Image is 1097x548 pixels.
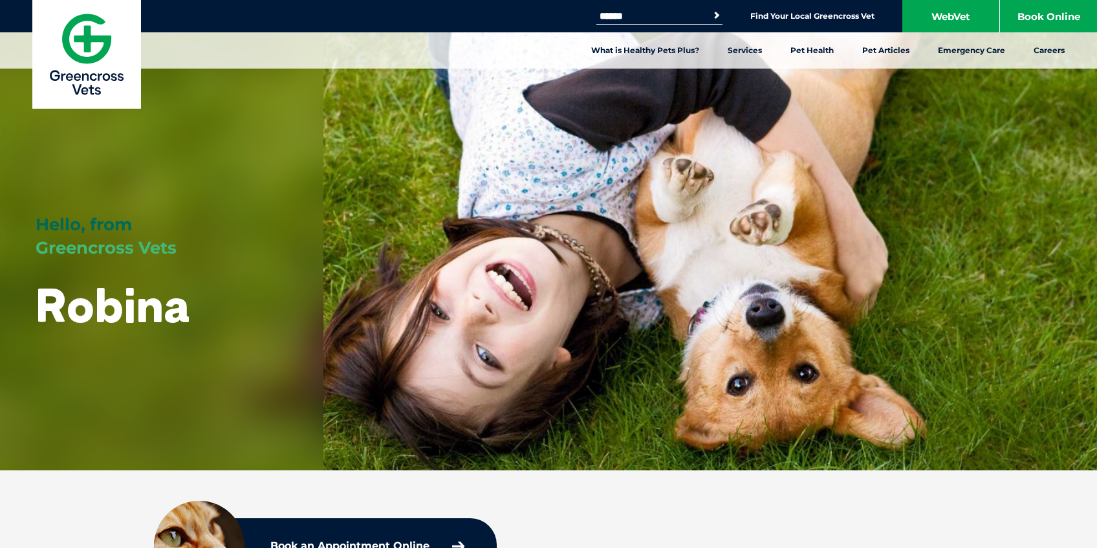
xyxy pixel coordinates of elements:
a: Pet Health [776,32,848,69]
span: Greencross Vets [36,237,177,258]
a: What is Healthy Pets Plus? [577,32,713,69]
a: Emergency Care [924,32,1019,69]
button: Search [710,9,723,22]
a: Services [713,32,776,69]
h1: Robina [36,279,190,331]
span: Hello, from [36,214,132,235]
a: Pet Articles [848,32,924,69]
a: Careers [1019,32,1079,69]
a: Find Your Local Greencross Vet [750,11,874,21]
